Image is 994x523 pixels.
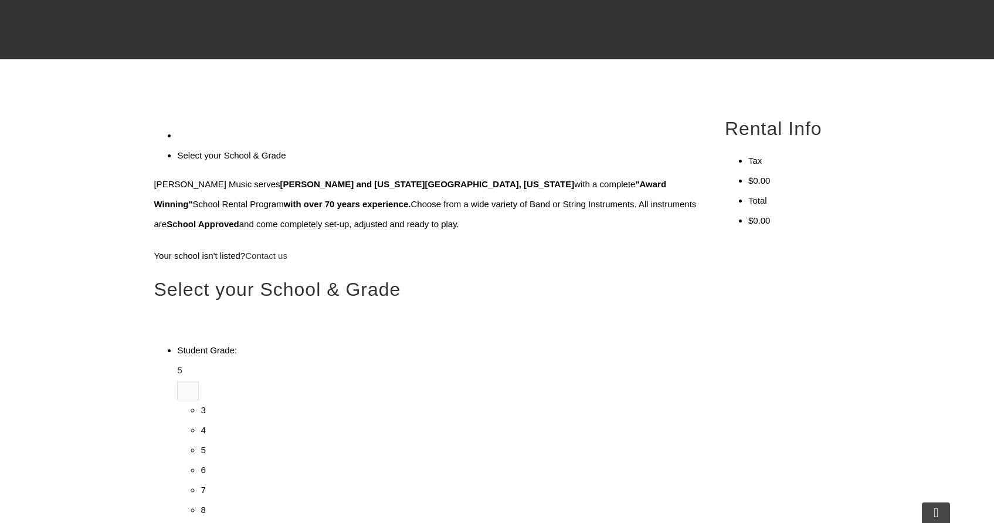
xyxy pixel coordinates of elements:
h2: Select your School & Grade [154,278,697,302]
a: Contact us [245,251,287,261]
span: 5 [177,365,182,375]
li: $0.00 [748,211,840,231]
p: Your school isn't listed? [154,246,697,266]
label: Student Grade: [177,345,237,355]
strong: [PERSON_NAME] and [US_STATE][GEOGRAPHIC_DATA], [US_STATE] [280,179,575,189]
li: Tax [748,151,840,171]
strong: School Approved [167,219,239,229]
li: Total [748,191,840,211]
strong: with over 70 years experience. [284,199,411,209]
li: Select your School & Grade [177,146,697,166]
p: [PERSON_NAME] Music serves with a complete School Rental Program Choose from a wide variety of Ba... [154,174,697,234]
strong: "Award Winning" [154,179,666,209]
li: $0.00 [748,171,840,191]
h2: Rental Info [725,117,840,141]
